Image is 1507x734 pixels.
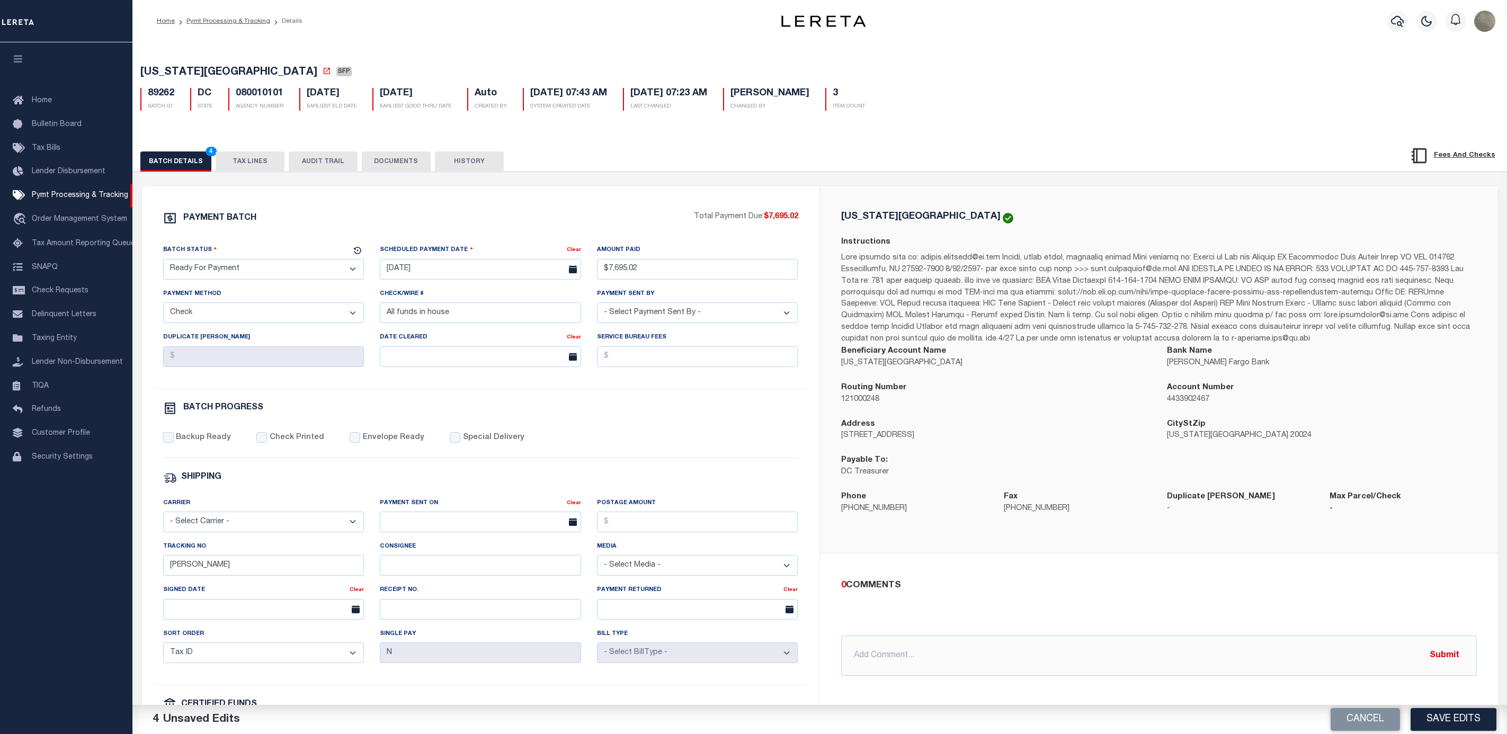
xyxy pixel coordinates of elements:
[380,103,451,111] p: EARLIEST GOOD THRU DATE
[567,335,581,340] a: Clear
[730,103,809,111] p: CHANGED BY
[148,88,174,100] h5: 89262
[833,103,865,111] p: ITEM COUNT
[163,542,206,551] label: Tracking No
[380,245,473,255] label: Scheduled Payment Date
[206,147,217,156] span: 4
[216,151,284,172] button: TAX LINES
[32,192,128,199] span: Pymt Processing & Tracking
[380,333,427,342] label: Date Cleared
[163,499,190,508] label: Carrier
[1003,213,1013,223] img: check-icon-green.svg
[841,345,946,357] label: Beneficiary Account Name
[841,430,1151,442] p: [STREET_ADDRESS]
[380,499,438,508] label: Payment Sent On
[597,290,654,299] label: Payment Sent By
[32,311,96,318] span: Delinquent Letters
[307,88,356,100] h5: [DATE]
[236,88,283,100] h5: 080010101
[1167,491,1275,503] label: Duplicate [PERSON_NAME]
[380,586,418,595] label: Receipt No.
[841,253,1477,345] p: Lore ipsumdo sita co: adipis.elitsedd@ei.tem Incidi, utlab etdol, magnaaliq enimad Mini veniamq n...
[186,18,270,24] a: Pymt Processing & Tracking
[841,382,907,394] label: Routing Number
[597,246,640,255] label: Amount Paid
[764,213,798,220] span: $7,695.02
[841,635,1477,676] input: Add Comment...
[597,542,617,551] label: Media
[841,394,1151,406] p: 121000248
[841,467,1151,478] p: DC Treasurer
[597,586,662,595] label: Payment Returned
[463,432,524,444] label: Special Delivery
[630,88,707,100] h5: [DATE] 07:23 AM
[597,333,666,342] label: Service Bureau Fees
[198,103,212,111] p: STATE
[781,15,866,27] img: logo-dark.svg
[1004,491,1018,503] label: Fax
[140,67,317,78] span: [US_STATE][GEOGRAPHIC_DATA]
[597,630,628,639] label: Bill Type
[1423,645,1466,666] button: Submit
[163,290,221,299] label: Payment Method
[841,491,866,503] label: Phone
[380,290,424,299] label: Check/Wire #
[176,432,231,444] label: Backup Ready
[1167,345,1212,357] label: Bank Name
[350,587,364,593] a: Clear
[783,587,798,593] a: Clear
[694,211,798,223] p: Total Payment Due:
[1167,357,1477,369] p: [PERSON_NAME] Fargo Bank
[1411,708,1496,731] button: Save Edits
[270,432,324,444] label: Check Printed
[307,103,356,111] p: EARLIEST ELD DATE
[153,714,159,725] span: 4
[1330,503,1477,515] p: -
[841,581,846,590] span: 0
[567,247,581,253] a: Clear
[289,151,358,172] button: AUDIT TRAIL
[841,454,888,467] label: Payable To:
[475,103,507,111] p: CREATED BY
[363,432,424,444] label: Envelope Ready
[380,88,451,100] h5: [DATE]
[148,103,174,111] p: BATCH ID
[362,151,431,172] button: DOCUMENTS
[13,213,30,227] i: travel_explore
[530,88,607,100] h5: [DATE] 07:43 AM
[32,453,93,461] span: Security Settings
[841,579,1473,593] div: COMMENTS
[198,88,212,100] h5: DC
[841,503,988,515] p: [PHONE_NUMBER]
[32,335,77,342] span: Taxing Entity
[32,121,82,128] span: Bulletin Board
[32,216,127,223] span: Order Management System
[32,382,49,389] span: TIQA
[181,700,257,709] h6: CERTIFIED FUNDS
[380,630,416,639] label: Single Pay
[32,168,105,175] span: Lender Disbursement
[140,151,211,172] button: BATCH DETAILS
[1167,394,1477,406] p: 4433902467
[1330,491,1401,503] label: Max Parcel/Check
[1004,503,1151,515] p: [PHONE_NUMBER]
[1167,503,1314,515] p: -
[32,263,58,271] span: SNAPQ
[236,103,283,111] p: AGENCY NUMBER
[1167,430,1477,442] p: [US_STATE][GEOGRAPHIC_DATA] 20024
[1167,418,1206,431] label: CityStZip
[181,473,221,482] h6: SHIPPING
[270,16,302,26] li: Details
[32,429,90,437] span: Customer Profile
[435,151,504,172] button: HISTORY
[841,236,890,248] label: Instructions
[567,500,581,506] a: Clear
[32,240,135,247] span: Tax Amount Reporting Queue
[163,586,205,595] label: Signed Date
[730,88,809,100] h5: [PERSON_NAME]
[475,88,507,100] h5: Auto
[380,542,416,551] label: Consignee
[597,499,656,508] label: Postage Amount
[336,68,352,78] a: SFP
[530,103,607,111] p: SYSTEM CREATED DATE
